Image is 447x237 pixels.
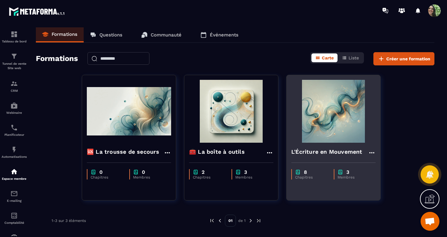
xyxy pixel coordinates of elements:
a: formation-background🆘 La trousse de secourschapter0Chapitreschapter0Membres [82,75,184,208]
img: automations [10,168,18,175]
a: Formations [36,27,84,42]
p: Chapitres [193,175,225,179]
a: formationformationCRM [2,75,27,97]
p: Tableau de bord [2,40,27,43]
h4: 🧰 La boîte à outils [189,147,245,156]
p: Webinaire [2,111,27,114]
img: automations [10,102,18,109]
img: chapter [338,169,343,175]
a: emailemailE-mailing [2,185,27,207]
img: automations [10,146,18,153]
img: chapter [91,169,96,175]
p: de 1 [238,218,246,223]
p: Formations [52,31,77,37]
p: 3 [346,169,349,175]
a: formationformationTableau de bord [2,26,27,48]
p: Espace membre [2,177,27,180]
p: Planificateur [2,133,27,136]
img: formation [10,80,18,87]
a: accountantaccountantComptabilité [2,207,27,229]
img: scheduler [10,124,18,131]
img: chapter [235,169,241,175]
img: formation-background [87,80,171,143]
p: Communauté [151,32,182,38]
button: Créer une formation [373,52,434,65]
p: Chapitres [295,175,327,179]
p: Questions [99,32,122,38]
a: Ouvrir le chat [421,212,439,231]
a: formation-background🧰 La boîte à outilschapter2Chapitreschapter3Membres [184,75,286,208]
p: Comptabilité [2,221,27,224]
button: Carte [311,53,338,62]
p: 01 [225,215,236,227]
a: automationsautomationsEspace membre [2,163,27,185]
p: 0 [99,169,103,175]
p: 2 [202,169,204,175]
span: Créer une formation [386,56,430,62]
p: Tunnel de vente Site web [2,62,27,70]
span: Carte [322,55,334,60]
img: formation [10,52,18,60]
a: formationformationTunnel de vente Site web [2,48,27,75]
img: chapter [193,169,198,175]
p: 0 [142,169,145,175]
h2: Formations [36,52,78,65]
a: automationsautomationsAutomatisations [2,141,27,163]
span: Liste [349,55,359,60]
img: formation-background [189,80,273,143]
img: next [248,218,254,223]
h4: L'Écriture en Mouvement [291,147,362,156]
p: Automatisations [2,155,27,158]
img: formation [10,30,18,38]
p: CRM [2,89,27,92]
img: chapter [295,169,301,175]
a: Communauté [135,27,188,42]
button: Liste [338,53,363,62]
p: Membres [133,175,165,179]
img: chapter [133,169,139,175]
a: schedulerschedulerPlanificateur [2,119,27,141]
p: E-mailing [2,199,27,202]
a: Événements [194,27,245,42]
a: Questions [84,27,129,42]
img: prev [217,218,223,223]
a: automationsautomationsWebinaire [2,97,27,119]
img: email [10,190,18,197]
p: Membres [338,175,369,179]
img: logo [9,6,65,17]
p: 1-3 sur 3 éléments [52,218,86,223]
img: accountant [10,212,18,219]
img: prev [209,218,215,223]
img: next [256,218,261,223]
p: 3 [244,169,247,175]
p: Événements [210,32,238,38]
p: 8 [304,169,307,175]
p: Membres [235,175,267,179]
h4: 🆘 La trousse de secours [87,147,159,156]
img: formation-background [291,80,376,143]
p: Chapitres [91,175,123,179]
a: formation-backgroundL'Écriture en Mouvementchapter8Chapitreschapter3Membres [286,75,388,208]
